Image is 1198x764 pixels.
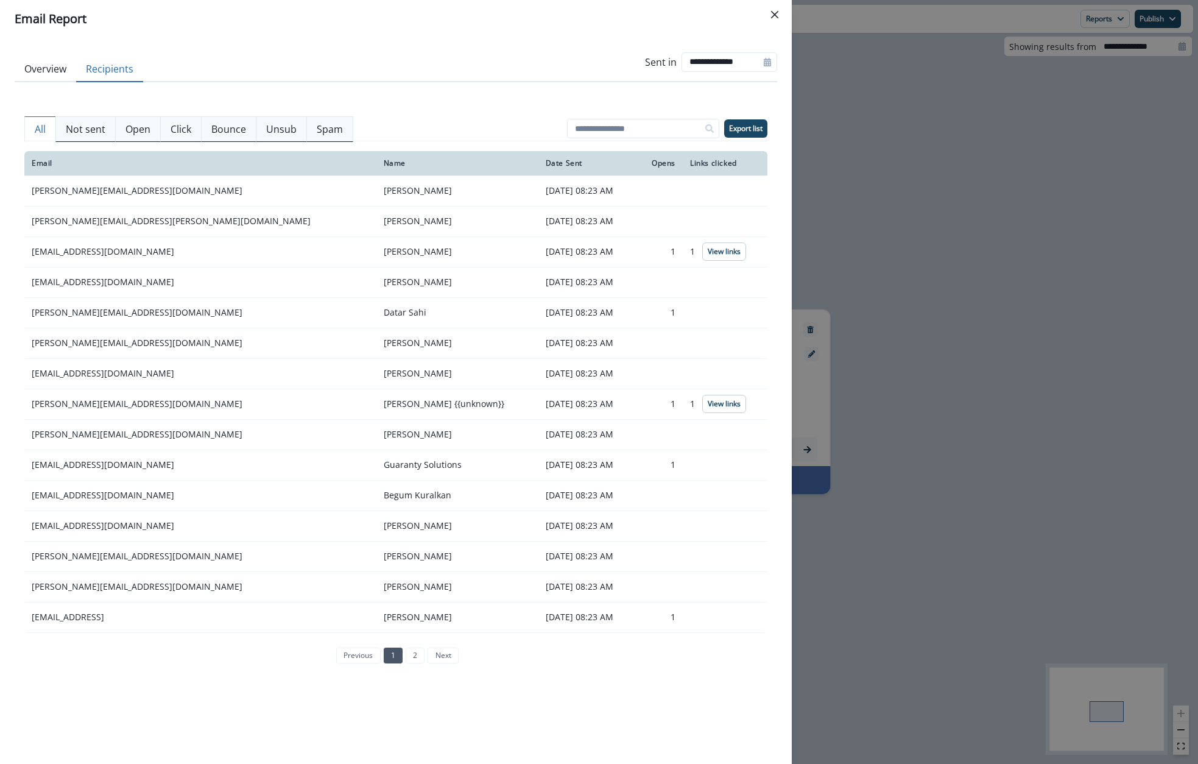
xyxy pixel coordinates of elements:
[546,185,630,197] p: [DATE] 08:23 AM
[546,550,630,562] p: [DATE] 08:23 AM
[636,389,683,419] td: 1
[690,242,760,261] div: 1
[376,571,538,602] td: [PERSON_NAME]
[376,450,538,480] td: Guaranty Solutions
[317,122,343,136] p: Spam
[636,236,683,267] td: 1
[724,119,767,138] button: Export list
[376,175,538,206] td: [PERSON_NAME]
[125,122,150,136] p: Open
[376,267,538,297] td: [PERSON_NAME]
[24,236,376,267] td: [EMAIL_ADDRESS][DOMAIN_NAME]
[546,246,630,258] p: [DATE] 08:23 AM
[546,398,630,410] p: [DATE] 08:23 AM
[645,55,677,69] p: Sent in
[76,57,143,82] button: Recipients
[636,450,683,480] td: 1
[24,297,376,328] td: [PERSON_NAME][EMAIL_ADDRESS][DOMAIN_NAME]
[15,57,76,82] button: Overview
[24,267,376,297] td: [EMAIL_ADDRESS][DOMAIN_NAME]
[546,276,630,288] p: [DATE] 08:23 AM
[376,480,538,511] td: Begum Kuralkan
[644,158,675,168] div: Opens
[24,541,376,571] td: [PERSON_NAME][EMAIL_ADDRESS][DOMAIN_NAME]
[636,602,683,632] td: 1
[406,648,425,663] a: Page 2
[376,541,538,571] td: [PERSON_NAME]
[171,122,191,136] p: Click
[376,602,538,632] td: [PERSON_NAME]
[765,5,784,24] button: Close
[428,648,458,663] a: Next page
[702,242,746,261] button: View links
[546,459,630,471] p: [DATE] 08:23 AM
[376,297,538,328] td: Datar Sahi
[376,236,538,267] td: [PERSON_NAME]
[211,122,246,136] p: Bounce
[35,122,46,136] p: All
[24,358,376,389] td: [EMAIL_ADDRESS][DOMAIN_NAME]
[266,122,297,136] p: Unsub
[384,648,403,663] a: Page 1 is your current page
[636,297,683,328] td: 1
[376,511,538,541] td: [PERSON_NAME]
[546,158,630,168] div: Date Sent
[24,571,376,602] td: [PERSON_NAME][EMAIL_ADDRESS][DOMAIN_NAME]
[66,122,105,136] p: Not sent
[702,395,746,413] button: View links
[546,337,630,349] p: [DATE] 08:23 AM
[546,215,630,227] p: [DATE] 08:23 AM
[24,328,376,358] td: [PERSON_NAME][EMAIL_ADDRESS][DOMAIN_NAME]
[24,206,376,236] td: [PERSON_NAME][EMAIL_ADDRESS][PERSON_NAME][DOMAIN_NAME]
[546,489,630,501] p: [DATE] 08:23 AM
[546,611,630,623] p: [DATE] 08:23 AM
[546,520,630,532] p: [DATE] 08:23 AM
[333,648,459,663] ul: Pagination
[376,389,538,419] td: [PERSON_NAME] {{unknown}}
[24,419,376,450] td: [PERSON_NAME][EMAIL_ADDRESS][DOMAIN_NAME]
[708,400,741,408] p: View links
[24,450,376,480] td: [EMAIL_ADDRESS][DOMAIN_NAME]
[376,328,538,358] td: [PERSON_NAME]
[729,124,763,133] p: Export list
[546,428,630,440] p: [DATE] 08:23 AM
[24,602,376,632] td: [EMAIL_ADDRESS]
[376,419,538,450] td: [PERSON_NAME]
[24,175,376,206] td: [PERSON_NAME][EMAIL_ADDRESS][DOMAIN_NAME]
[32,158,369,168] div: Email
[690,158,760,168] div: Links clicked
[24,511,376,541] td: [EMAIL_ADDRESS][DOMAIN_NAME]
[546,367,630,380] p: [DATE] 08:23 AM
[376,358,538,389] td: [PERSON_NAME]
[24,480,376,511] td: [EMAIL_ADDRESS][DOMAIN_NAME]
[384,158,531,168] div: Name
[15,10,777,28] div: Email Report
[24,389,376,419] td: [PERSON_NAME][EMAIL_ADDRESS][DOMAIN_NAME]
[708,247,741,256] p: View links
[546,306,630,319] p: [DATE] 08:23 AM
[690,395,760,413] div: 1
[376,206,538,236] td: [PERSON_NAME]
[546,581,630,593] p: [DATE] 08:23 AM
